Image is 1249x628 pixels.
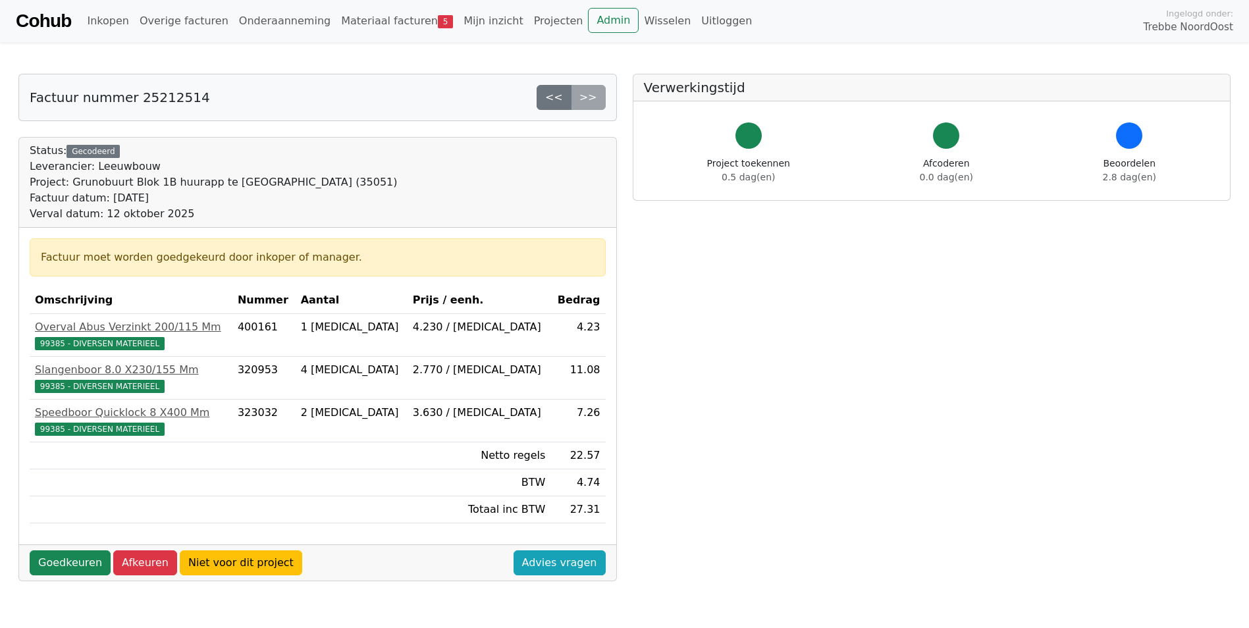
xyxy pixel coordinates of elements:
a: << [537,85,571,110]
div: Project: Grunobuurt Blok 1B huurapp te [GEOGRAPHIC_DATA] (35051) [30,174,398,190]
div: Project toekennen [707,157,790,184]
div: Overval Abus Verzinkt 200/115 Mm [35,319,227,335]
div: Afcoderen [920,157,973,184]
h5: Verwerkingstijd [644,80,1220,95]
td: 22.57 [550,442,605,469]
td: 4.74 [550,469,605,496]
div: Slangenboor 8.0 X230/155 Mm [35,362,227,378]
a: Goedkeuren [30,550,111,575]
td: 7.26 [550,400,605,442]
div: Gecodeerd [66,145,120,158]
span: 2.8 dag(en) [1103,172,1156,182]
a: Wisselen [639,8,696,34]
div: 3.630 / [MEDICAL_DATA] [413,405,546,421]
span: Trebbe NoordOost [1144,20,1233,35]
a: Onderaanneming [234,8,336,34]
td: 11.08 [550,357,605,400]
td: Totaal inc BTW [408,496,551,523]
a: Slangenboor 8.0 X230/155 Mm99385 - DIVERSEN MATERIEEL [35,362,227,394]
a: Mijn inzicht [458,8,529,34]
th: Nummer [232,287,296,314]
th: Omschrijving [30,287,232,314]
a: Inkopen [82,8,134,34]
span: 0.5 dag(en) [722,172,775,182]
td: 400161 [232,314,296,357]
span: Ingelogd onder: [1166,7,1233,20]
a: Uitloggen [696,8,757,34]
div: Factuur datum: [DATE] [30,190,398,206]
div: 1 [MEDICAL_DATA] [301,319,402,335]
h5: Factuur nummer 25212514 [30,90,210,105]
span: 5 [438,15,453,28]
a: Speedboor Quicklock 8 X400 Mm99385 - DIVERSEN MATERIEEL [35,405,227,436]
th: Prijs / eenh. [408,287,551,314]
div: Speedboor Quicklock 8 X400 Mm [35,405,227,421]
a: Advies vragen [514,550,606,575]
td: 27.31 [550,496,605,523]
div: Status: [30,143,398,222]
td: BTW [408,469,551,496]
span: 99385 - DIVERSEN MATERIEEL [35,380,165,393]
div: 4 [MEDICAL_DATA] [301,362,402,378]
span: 99385 - DIVERSEN MATERIEEL [35,337,165,350]
a: Admin [588,8,639,33]
div: 4.230 / [MEDICAL_DATA] [413,319,546,335]
a: Overval Abus Verzinkt 200/115 Mm99385 - DIVERSEN MATERIEEL [35,319,227,351]
span: 0.0 dag(en) [920,172,973,182]
td: 4.23 [550,314,605,357]
td: Netto regels [408,442,551,469]
a: Materiaal facturen5 [336,8,458,34]
div: 2 [MEDICAL_DATA] [301,405,402,421]
div: Beoordelen [1103,157,1156,184]
span: 99385 - DIVERSEN MATERIEEL [35,423,165,436]
div: Leverancier: Leeuwbouw [30,159,398,174]
td: 323032 [232,400,296,442]
a: Overige facturen [134,8,234,34]
a: Projecten [529,8,589,34]
a: Niet voor dit project [180,550,302,575]
div: Factuur moet worden goedgekeurd door inkoper of manager. [41,249,595,265]
a: Cohub [16,5,71,37]
th: Bedrag [550,287,605,314]
div: 2.770 / [MEDICAL_DATA] [413,362,546,378]
th: Aantal [296,287,408,314]
td: 320953 [232,357,296,400]
a: Afkeuren [113,550,177,575]
div: Verval datum: 12 oktober 2025 [30,206,398,222]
